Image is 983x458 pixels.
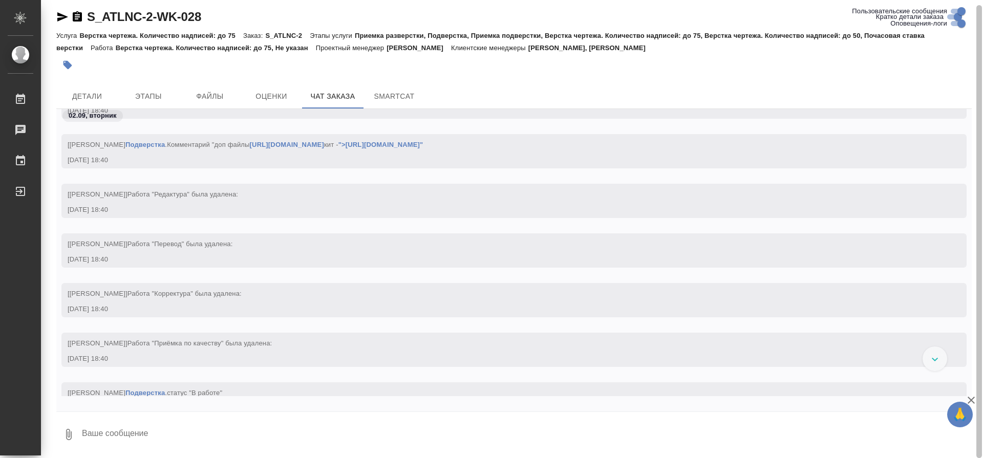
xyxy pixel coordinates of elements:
div: [DATE] 18:40 [68,304,931,314]
span: 🙏 [951,404,969,425]
a: Подверстка [125,141,165,148]
span: [[PERSON_NAME]] [68,240,232,248]
span: [[PERSON_NAME]] [68,190,238,198]
a: ">[URL][DOMAIN_NAME]" [338,141,423,148]
span: [[PERSON_NAME]] [68,339,272,347]
span: Детали [62,90,112,103]
span: статус "В работе" [167,389,222,397]
span: Работа "Перевод" была удалена: [127,240,233,248]
p: 02.09, вторник [69,111,117,121]
p: Проектный менеджер [316,44,387,52]
span: Пользовательские сообщения [852,6,947,16]
span: Комментарий "доп файлы кит - [167,141,423,148]
button: Добавить тэг [56,54,79,76]
p: Верстка чертежа. Количество надписей: до 75, Не указан [116,44,316,52]
span: [[PERSON_NAME]] [68,290,242,297]
p: Верстка чертежа. Количество надписей: до 75 [79,32,243,39]
span: [[PERSON_NAME] . [68,141,423,148]
div: [DATE] 18:40 [68,205,931,215]
div: [DATE] 18:40 [68,354,931,364]
p: Заказ: [243,32,265,39]
span: Оценки [247,90,296,103]
span: Работа "Приёмка по качеству" была удалена: [127,339,272,347]
span: Файлы [185,90,234,103]
p: Услуга [56,32,79,39]
a: [URL][DOMAIN_NAME] [250,141,324,148]
span: Работа "Редактура" была удалена: [127,190,238,198]
p: Этапы услуги [310,32,355,39]
a: Подверстка [125,389,165,397]
a: S_ATLNC-2-WK-028 [87,10,201,24]
p: Клиентские менеджеры [451,44,528,52]
button: Скопировать ссылку для ЯМессенджера [56,11,69,23]
span: [[PERSON_NAME] . [68,389,222,397]
span: Работа "Корректура" была удалена: [127,290,242,297]
p: Работа [91,44,116,52]
span: Оповещения-логи [890,18,947,29]
span: Чат заказа [308,90,357,103]
p: Приемка разверстки, Подверстка, Приемка подверстки, Верстка чертежа. Количество надписей: до 75, ... [56,32,925,52]
button: 🙏 [947,402,973,427]
p: S_ATLNC-2 [265,32,310,39]
span: Этапы [124,90,173,103]
p: [PERSON_NAME], [PERSON_NAME] [528,44,653,52]
span: SmartCat [370,90,419,103]
button: Скопировать ссылку [71,11,83,23]
div: [DATE] 18:40 [68,155,931,165]
div: [DATE] 18:40 [68,254,931,265]
p: [PERSON_NAME] [387,44,451,52]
